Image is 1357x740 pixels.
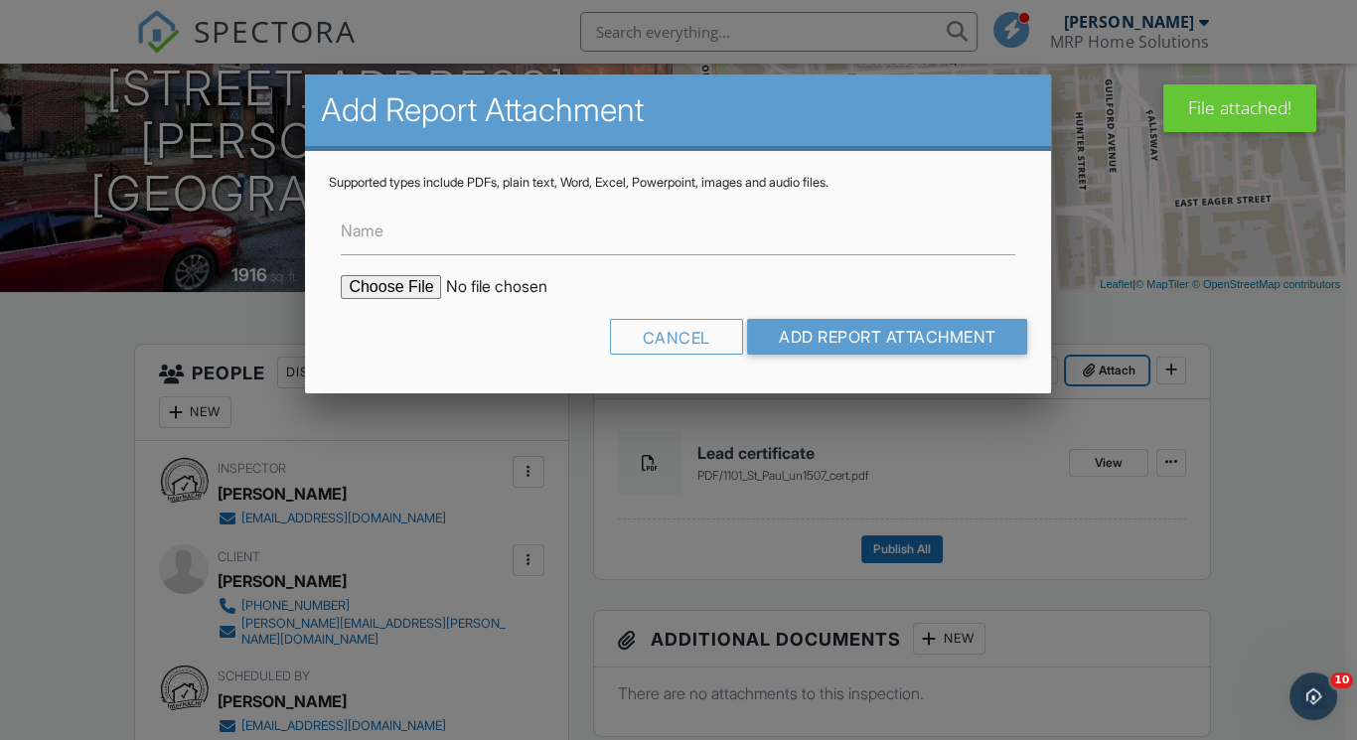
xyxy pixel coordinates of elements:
iframe: Intercom live chat [1289,672,1337,720]
div: Cancel [610,319,743,355]
span: 10 [1330,672,1353,688]
div: Supported types include PDFs, plain text, Word, Excel, Powerpoint, images and audio files. [329,175,1027,191]
input: Add Report Attachment [747,319,1028,355]
label: Name [341,219,383,240]
h2: Add Report Attachment [321,90,1035,130]
div: File attached! [1163,84,1316,132]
